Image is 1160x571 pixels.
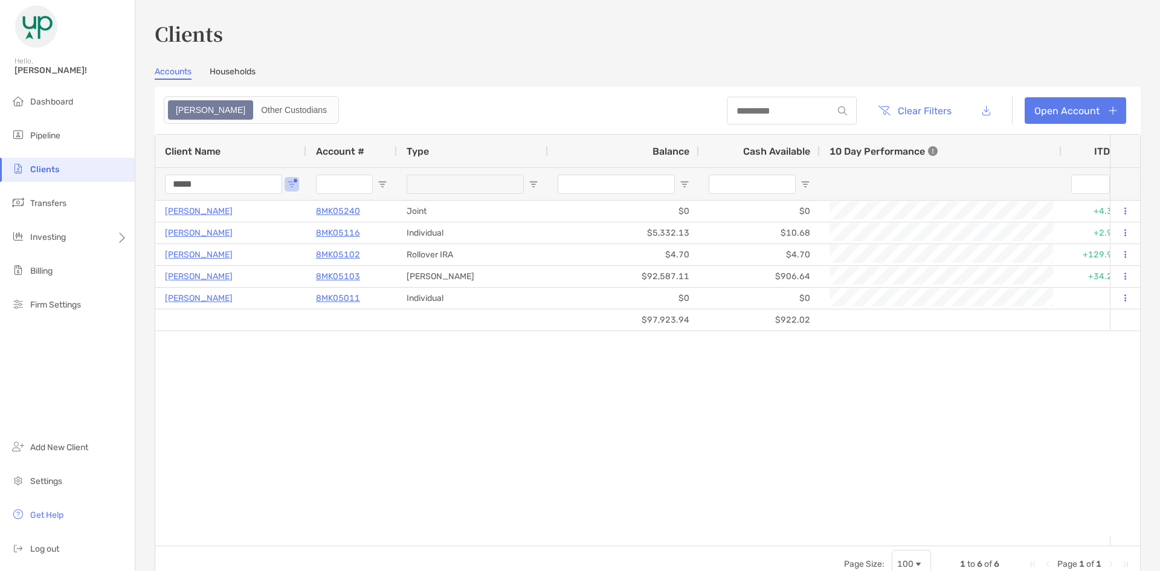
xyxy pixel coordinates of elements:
div: $0 [699,201,820,222]
div: Individual [397,222,548,244]
span: Type [407,146,429,157]
div: $906.64 [699,266,820,287]
span: 1 [1096,559,1101,569]
a: [PERSON_NAME] [165,269,233,284]
img: clients icon [11,161,25,176]
img: Zoe Logo [14,5,58,48]
span: Settings [30,476,62,486]
span: Add New Client [30,442,88,453]
div: Previous Page [1043,560,1052,569]
div: Page Size: [844,559,884,569]
div: Joint [397,201,548,222]
div: ITD [1094,146,1124,157]
span: 1 [1079,559,1084,569]
input: ITD Filter Input [1071,175,1110,194]
span: 6 [977,559,982,569]
a: 8MK05102 [316,247,360,262]
input: Account # Filter Input [316,175,373,194]
img: pipeline icon [11,127,25,142]
div: Last Page [1121,560,1130,569]
div: $97,923.94 [548,309,699,331]
span: Balance [652,146,689,157]
div: segmented control [164,96,339,124]
a: Households [210,66,256,80]
a: 8MK05011 [316,291,360,306]
span: Log out [30,544,59,554]
div: Individual [397,288,548,309]
img: input icon [838,106,847,115]
div: 0% [1062,288,1134,309]
a: [PERSON_NAME] [165,291,233,306]
div: +129.91% [1062,244,1134,265]
div: +2.99% [1062,222,1134,244]
span: [PERSON_NAME]! [14,65,127,76]
img: get-help icon [11,507,25,521]
img: firm-settings icon [11,297,25,311]
span: 1 [960,559,965,569]
a: 8MK05116 [316,225,360,240]
a: 8MK05103 [316,269,360,284]
div: $92,587.11 [548,266,699,287]
button: Clear Filters [869,97,961,124]
div: $922.02 [699,309,820,331]
input: Client Name Filter Input [165,175,282,194]
div: $0 [548,288,699,309]
img: logout icon [11,541,25,555]
span: Pipeline [30,131,60,141]
div: Other Custodians [254,102,333,118]
div: Next Page [1106,560,1116,569]
div: 10 Day Performance [830,135,938,167]
span: Dashboard [30,97,73,107]
div: $10.68 [699,222,820,244]
div: +4.37% [1062,201,1134,222]
span: of [984,559,992,569]
span: Get Help [30,510,63,520]
span: 6 [994,559,999,569]
div: $4.70 [699,244,820,265]
a: [PERSON_NAME] [165,247,233,262]
div: [PERSON_NAME] [397,266,548,287]
div: $0 [548,201,699,222]
button: Open Filter Menu [680,179,689,189]
a: 8MK05240 [316,204,360,219]
span: Clients [30,164,59,175]
span: Page [1057,559,1077,569]
div: 100 [897,559,913,569]
span: Account # [316,146,364,157]
a: Accounts [155,66,192,80]
button: Open Filter Menu [378,179,387,189]
input: Cash Available Filter Input [709,175,796,194]
span: Client Name [165,146,221,157]
button: Open Filter Menu [801,179,810,189]
div: Rollover IRA [397,244,548,265]
span: Firm Settings [30,300,81,310]
h3: Clients [155,19,1141,47]
img: settings icon [11,473,25,488]
span: Cash Available [743,146,810,157]
div: First Page [1028,560,1038,569]
div: Zoe [169,102,252,118]
button: Open Filter Menu [287,179,297,189]
img: transfers icon [11,195,25,210]
button: Open Filter Menu [529,179,538,189]
span: Investing [30,232,66,242]
img: dashboard icon [11,94,25,108]
span: Billing [30,266,53,276]
div: +34.25% [1062,266,1134,287]
div: $0 [699,288,820,309]
img: billing icon [11,263,25,277]
img: investing icon [11,229,25,244]
div: $4.70 [548,244,699,265]
a: [PERSON_NAME] [165,204,233,219]
a: [PERSON_NAME] [165,225,233,240]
